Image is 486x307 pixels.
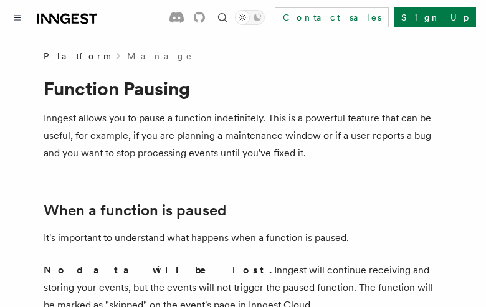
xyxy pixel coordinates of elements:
a: Contact sales [275,7,389,27]
strong: No data will be lost. [44,264,274,276]
p: It's important to understand what happens when a function is paused. [44,229,442,247]
button: Toggle navigation [10,10,25,25]
a: When a function is paused [44,202,226,219]
span: Platform [44,50,110,62]
button: Toggle dark mode [235,10,265,25]
p: Inngest allows you to pause a function indefinitely. This is a powerful feature that can be usefu... [44,110,442,162]
a: Sign Up [394,7,476,27]
a: Manage [127,50,193,62]
button: Find something... [215,10,230,25]
h1: Function Pausing [44,77,442,100]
